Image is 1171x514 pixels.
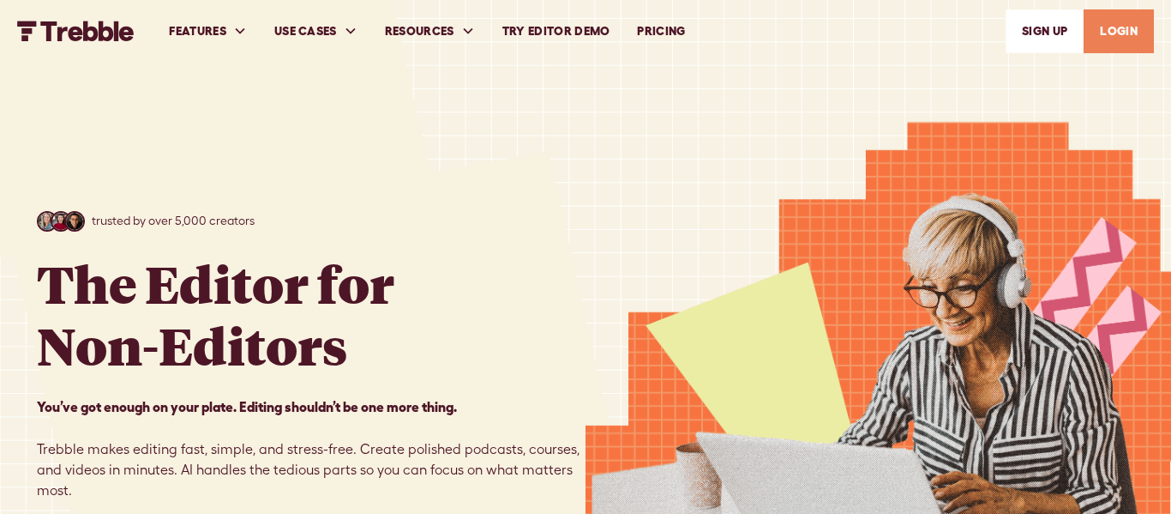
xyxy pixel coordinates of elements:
[37,396,585,501] p: Trebble makes editing fast, simple, and stress-free. Create polished podcasts, courses, and video...
[92,212,255,230] p: trusted by over 5,000 creators
[489,2,624,61] a: Try Editor Demo
[37,252,394,376] h1: The Editor for Non-Editors
[623,2,699,61] a: PRICING
[274,22,337,40] div: USE CASES
[385,22,454,40] div: RESOURCES
[155,2,261,61] div: FEATURES
[261,2,371,61] div: USE CASES
[1084,9,1154,53] a: LOGIN
[169,22,226,40] div: FEATURES
[371,2,489,61] div: RESOURCES
[37,399,457,414] strong: You’ve got enough on your plate. Editing shouldn’t be one more thing. ‍
[17,21,135,41] img: Trebble FM Logo
[17,21,135,41] a: home
[1006,9,1084,53] a: SIGn UP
